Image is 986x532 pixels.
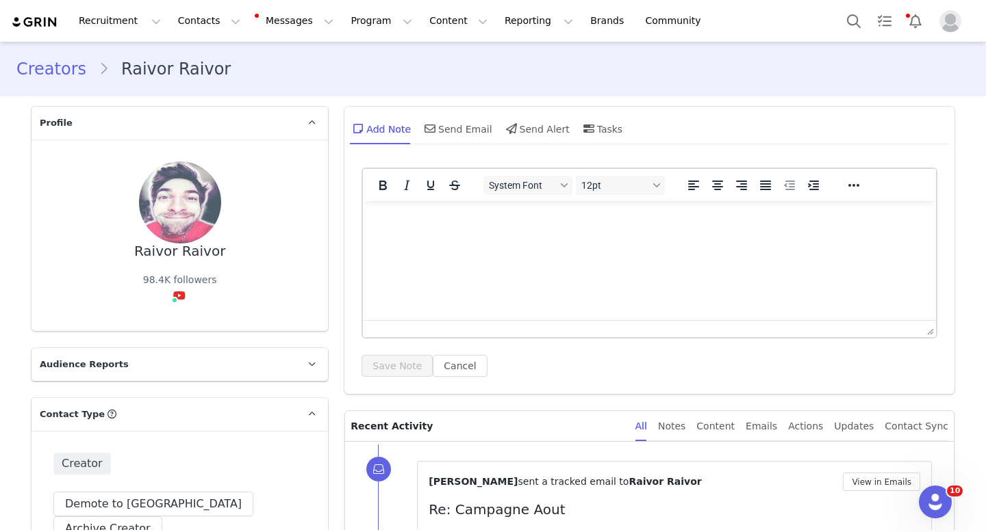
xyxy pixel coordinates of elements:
[885,411,948,442] div: Contact Sync
[134,243,226,259] div: Raivor Raivor
[843,473,920,491] button: View in Emails
[900,5,931,36] button: Notifications
[143,273,217,287] div: 98.4K followers
[706,176,729,195] button: Align center
[922,321,936,337] div: Press the Up and Down arrow keys to resize the editor.
[429,476,518,487] span: [PERSON_NAME]
[40,116,73,130] span: Profile
[433,355,487,377] button: Cancel
[802,176,825,195] button: Increase indent
[350,112,411,145] div: Add Note
[581,112,623,145] div: Tasks
[53,492,253,516] button: Demote to [GEOGRAPHIC_DATA]
[754,176,777,195] button: Justify
[483,176,572,195] button: Fonts
[842,176,865,195] button: Reveal or hide additional toolbar items
[443,176,466,195] button: Strikethrough
[788,411,823,442] div: Actions
[730,176,753,195] button: Align right
[371,176,394,195] button: Bold
[16,57,99,81] a: Creators
[342,5,420,36] button: Program
[503,112,570,145] div: Send Alert
[947,486,963,496] span: 10
[363,201,936,320] iframe: Rich Text Area
[746,411,777,442] div: Emails
[839,5,869,36] button: Search
[422,112,492,145] div: Send Email
[139,161,221,243] img: 7b395380-0086-433a-a7ee-319b14727174.jpg
[834,411,874,442] div: Updates
[71,5,169,36] button: Recruitment
[658,411,685,442] div: Notes
[40,358,129,371] span: Audience Reports
[429,499,920,520] p: Re: Campagne Aout
[682,176,705,195] button: Align left
[931,10,975,32] button: Profile
[40,408,105,421] span: Contact Type
[637,5,716,36] a: Community
[395,176,418,195] button: Italic
[170,5,249,36] button: Contacts
[635,411,647,442] div: All
[582,5,636,36] a: Brands
[496,5,581,36] button: Reporting
[489,180,556,191] span: System Font
[11,16,59,29] img: grin logo
[576,176,665,195] button: Font sizes
[939,10,961,32] img: placeholder-profile.jpg
[421,5,496,36] button: Content
[919,486,952,518] iframe: Intercom live chat
[870,5,900,36] a: Tasks
[696,411,735,442] div: Content
[518,476,629,487] span: sent a tracked email to
[778,176,801,195] button: Decrease indent
[53,453,111,475] span: Creator
[249,5,342,36] button: Messages
[362,355,433,377] button: Save Note
[629,476,701,487] span: Raivor Raivor
[581,180,648,191] span: 12pt
[351,411,624,441] p: Recent Activity
[419,176,442,195] button: Underline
